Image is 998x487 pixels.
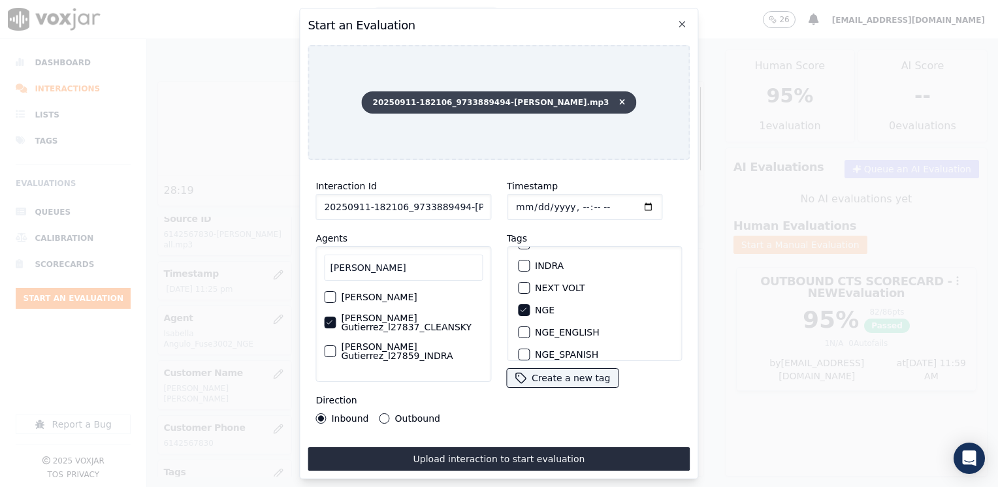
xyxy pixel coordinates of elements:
[535,350,598,359] label: NGE_SPANISH
[341,292,417,302] label: [PERSON_NAME]
[331,414,368,423] label: Inbound
[507,181,558,191] label: Timestamp
[535,239,608,248] label: ELECTRA SPARK
[395,414,440,423] label: Outbound
[315,233,347,243] label: Agents
[308,447,690,471] button: Upload interaction to start evaluation
[535,261,564,270] label: INDRA
[535,328,600,337] label: NGE_ENGLISH
[308,16,690,35] h2: Start an Evaluation
[954,443,985,474] div: Open Intercom Messenger
[535,306,555,315] label: NGE
[362,91,637,114] span: 20250911-182106_9733889494-[PERSON_NAME].mp3
[315,395,357,405] label: Direction
[315,181,376,191] label: Interaction Id
[507,233,527,243] label: Tags
[341,313,483,332] label: [PERSON_NAME] Gutierrez_l27837_CLEANSKY
[315,194,491,220] input: reference id, file name, etc
[507,369,618,387] button: Create a new tag
[341,342,483,360] label: [PERSON_NAME] Gutierrez_l27859_INDRA
[324,255,483,281] input: Search Agents...
[535,283,585,292] label: NEXT VOLT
